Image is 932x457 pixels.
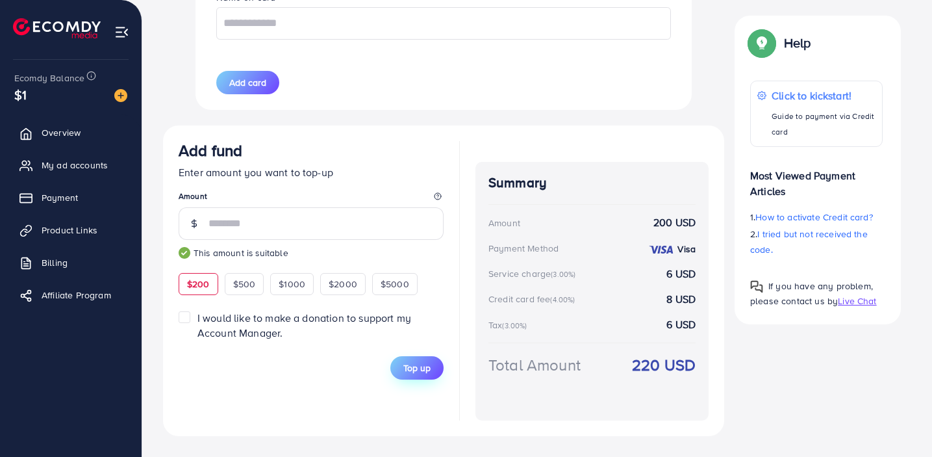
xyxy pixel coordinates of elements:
img: logo [13,18,101,38]
strong: 220 USD [632,354,696,376]
img: Popup guide [750,31,774,55]
strong: Visa [677,242,696,255]
p: Click to kickstart! [772,88,875,103]
p: Guide to payment via Credit card [772,109,875,140]
a: Payment [10,185,132,211]
span: Billing [42,256,68,269]
h3: Add fund [179,141,242,160]
span: If you have any problem, please contact us by [750,280,873,307]
span: I tried but not received the code. [750,228,868,256]
span: I would like to make a donation to support my Account Manager. [197,311,411,340]
img: image [114,89,127,102]
div: Amount [488,216,520,229]
span: $500 [233,278,256,291]
span: $5000 [381,278,409,291]
div: Service charge [488,267,579,280]
div: Tax [488,319,531,332]
span: $200 [187,278,210,291]
small: (4.00%) [550,294,575,305]
img: credit [648,244,674,255]
legend: Amount [179,190,444,207]
p: Enter amount you want to top-up [179,164,444,180]
span: Affiliate Program [42,289,111,302]
strong: 200 USD [653,215,696,230]
a: Overview [10,120,132,146]
strong: 6 USD [666,267,696,281]
a: Affiliate Program [10,282,132,308]
div: Total Amount [488,354,581,376]
span: My ad accounts [42,159,108,172]
span: $1000 [279,278,305,291]
span: Top up [403,361,431,374]
p: Most Viewed Payment Articles [750,157,883,199]
span: Product Links [42,224,97,237]
small: (3.00%) [502,320,527,331]
span: $1 [14,85,27,104]
span: Overview [42,126,81,139]
p: 2. [750,226,883,257]
span: Payment [42,191,78,204]
strong: 8 USD [666,292,696,307]
button: Top up [390,356,444,380]
span: How to activate Credit card? [755,211,872,224]
img: guide [179,247,190,259]
span: Live Chat [838,294,876,307]
div: Credit card fee [488,293,579,306]
h4: Summary [488,175,696,191]
a: Billing [10,250,132,276]
button: Add card [216,71,279,94]
span: Add card [229,76,266,89]
img: menu [114,25,129,40]
div: Payment Method [488,242,559,255]
img: Popup guide [750,280,763,293]
span: $2000 [329,278,357,291]
strong: 6 USD [666,317,696,332]
p: 1. [750,209,883,225]
small: (3.00%) [551,269,575,280]
iframe: Chat [877,398,922,447]
a: Product Links [10,217,132,243]
small: This amount is suitable [179,246,444,259]
a: My ad accounts [10,152,132,178]
p: Help [784,35,811,51]
span: Ecomdy Balance [14,72,84,85]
